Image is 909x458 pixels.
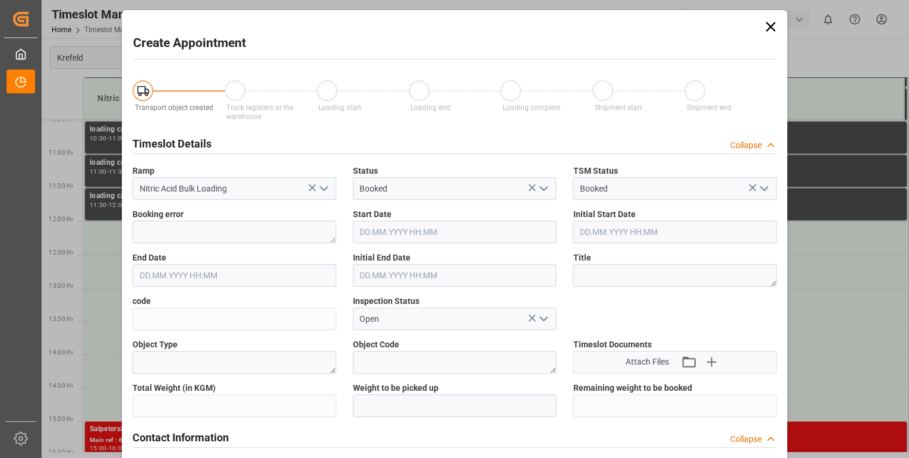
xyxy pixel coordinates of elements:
[573,382,692,394] span: Remaining weight to be booked
[573,252,591,264] span: Title
[573,165,617,177] span: TSM Status
[353,177,557,200] input: Type to search/select
[132,136,212,152] h2: Timeslot Details
[573,338,651,351] span: Timeslot Documents
[353,295,419,308] span: Inspection Status
[353,208,392,221] span: Start Date
[687,103,731,112] span: Shipment end
[132,177,336,200] input: Type to search/select
[353,338,399,351] span: Object Code
[314,180,332,198] button: open menu
[411,103,450,112] span: Loading end
[534,310,552,328] button: open menu
[534,180,552,198] button: open menu
[573,221,777,243] input: DD.MM.YYYY HH:MM
[353,165,378,177] span: Status
[132,252,166,264] span: End Date
[353,252,411,264] span: Initial End Date
[132,338,178,351] span: Object Type
[132,295,151,308] span: code
[754,180,772,198] button: open menu
[132,208,184,221] span: Booking error
[353,382,438,394] span: Weight to be picked up
[730,139,762,152] div: Collapse
[133,34,246,53] h2: Create Appointment
[353,264,557,287] input: DD.MM.YYYY HH:MM
[132,264,336,287] input: DD.MM.YYYY HH:MM
[595,103,642,112] span: Shipment start
[132,165,154,177] span: Ramp
[626,356,669,368] span: Attach Files
[730,433,762,446] div: Collapse
[573,208,635,221] span: Initial Start Date
[132,429,229,446] h2: Contact Information
[318,103,361,112] span: Loading start
[503,103,560,112] span: Loading complete
[135,103,213,112] span: Transport object created
[132,382,216,394] span: Total Weight (in KGM)
[353,221,557,243] input: DD.MM.YYYY HH:MM
[226,103,293,121] span: Truck registers at the warehouse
